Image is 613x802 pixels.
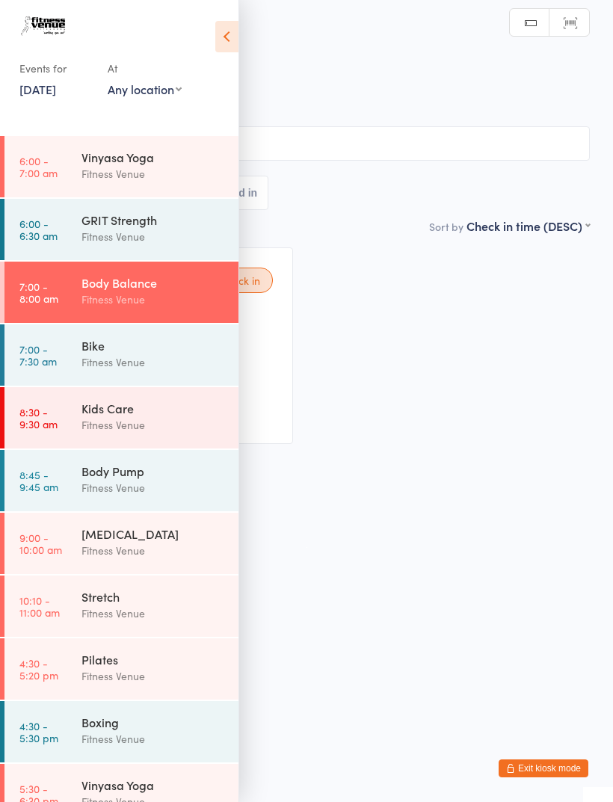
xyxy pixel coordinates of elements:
div: Any location [108,81,182,97]
div: Fitness Venue [81,354,226,371]
input: Search [23,126,590,161]
a: 7:00 -8:00 amBody BalanceFitness Venue [4,262,238,323]
a: 7:00 -7:30 amBikeFitness Venue [4,324,238,386]
label: Sort by [429,219,463,234]
div: [MEDICAL_DATA] [81,525,226,542]
div: Stretch [81,588,226,605]
div: At [108,56,182,81]
time: 4:30 - 5:30 pm [19,720,58,744]
time: 9:00 - 10:00 am [19,531,62,555]
time: 7:00 - 8:00 am [19,280,58,304]
time: 8:30 - 9:30 am [19,406,58,430]
a: 6:00 -7:00 amVinyasa YogaFitness Venue [4,136,238,197]
div: Kids Care [81,400,226,416]
time: 10:10 - 11:00 am [19,594,60,618]
div: Fitness Venue [81,730,226,747]
div: Body Pump [81,463,226,479]
img: Fitness Venue Whitsunday [15,11,71,41]
h2: Body Balance Check-in [23,37,590,62]
div: Body Balance [81,274,226,291]
div: Fitness Venue [81,165,226,182]
div: Fitness Venue [81,479,226,496]
div: Fitness Venue [81,542,226,559]
div: Pilates [81,651,226,667]
a: 10:10 -11:00 amStretchFitness Venue [4,576,238,637]
div: Fitness Venue [81,291,226,308]
span: [DATE] 7:00am [23,70,567,84]
button: Exit kiosk mode [499,759,588,777]
div: GRIT Strength [81,212,226,228]
div: Fitness Venue [81,667,226,685]
div: Fitness Venue [81,228,226,245]
time: 8:45 - 9:45 am [19,469,58,493]
span: Fitness Venue [23,84,567,99]
a: [DATE] [19,81,56,97]
a: 4:30 -5:30 pmBoxingFitness Venue [4,701,238,762]
a: 8:30 -9:30 amKids CareFitness Venue [4,387,238,448]
time: 6:00 - 7:00 am [19,155,58,179]
span: Old Church [23,99,590,114]
div: Vinyasa Yoga [81,777,226,793]
time: 4:30 - 5:20 pm [19,657,58,681]
a: 8:45 -9:45 amBody PumpFitness Venue [4,450,238,511]
div: Vinyasa Yoga [81,149,226,165]
a: 6:00 -6:30 amGRIT StrengthFitness Venue [4,199,238,260]
div: Fitness Venue [81,416,226,434]
a: 4:30 -5:20 pmPilatesFitness Venue [4,638,238,700]
a: 9:00 -10:00 am[MEDICAL_DATA]Fitness Venue [4,513,238,574]
div: Bike [81,337,226,354]
div: Fitness Venue [81,605,226,622]
div: Check in time (DESC) [466,218,590,234]
div: Boxing [81,714,226,730]
time: 6:00 - 6:30 am [19,218,58,241]
div: Events for [19,56,93,81]
time: 7:00 - 7:30 am [19,343,57,367]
